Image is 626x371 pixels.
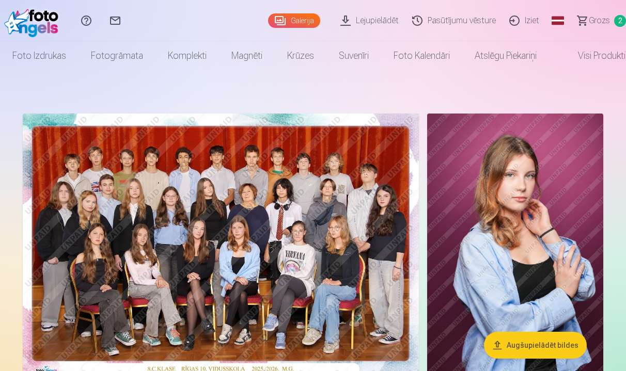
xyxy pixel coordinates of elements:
button: Augšupielādēt bildes [484,332,587,359]
a: Krūzes [275,41,326,70]
a: Atslēgu piekariņi [462,41,549,70]
span: 2 [614,15,626,27]
img: /fa1 [4,4,64,37]
a: Magnēti [219,41,275,70]
a: Suvenīri [326,41,381,70]
a: Fotogrāmata [79,41,155,70]
a: Komplekti [155,41,219,70]
span: Grozs [589,14,610,27]
a: Foto kalendāri [381,41,462,70]
a: Galerija [268,13,320,28]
